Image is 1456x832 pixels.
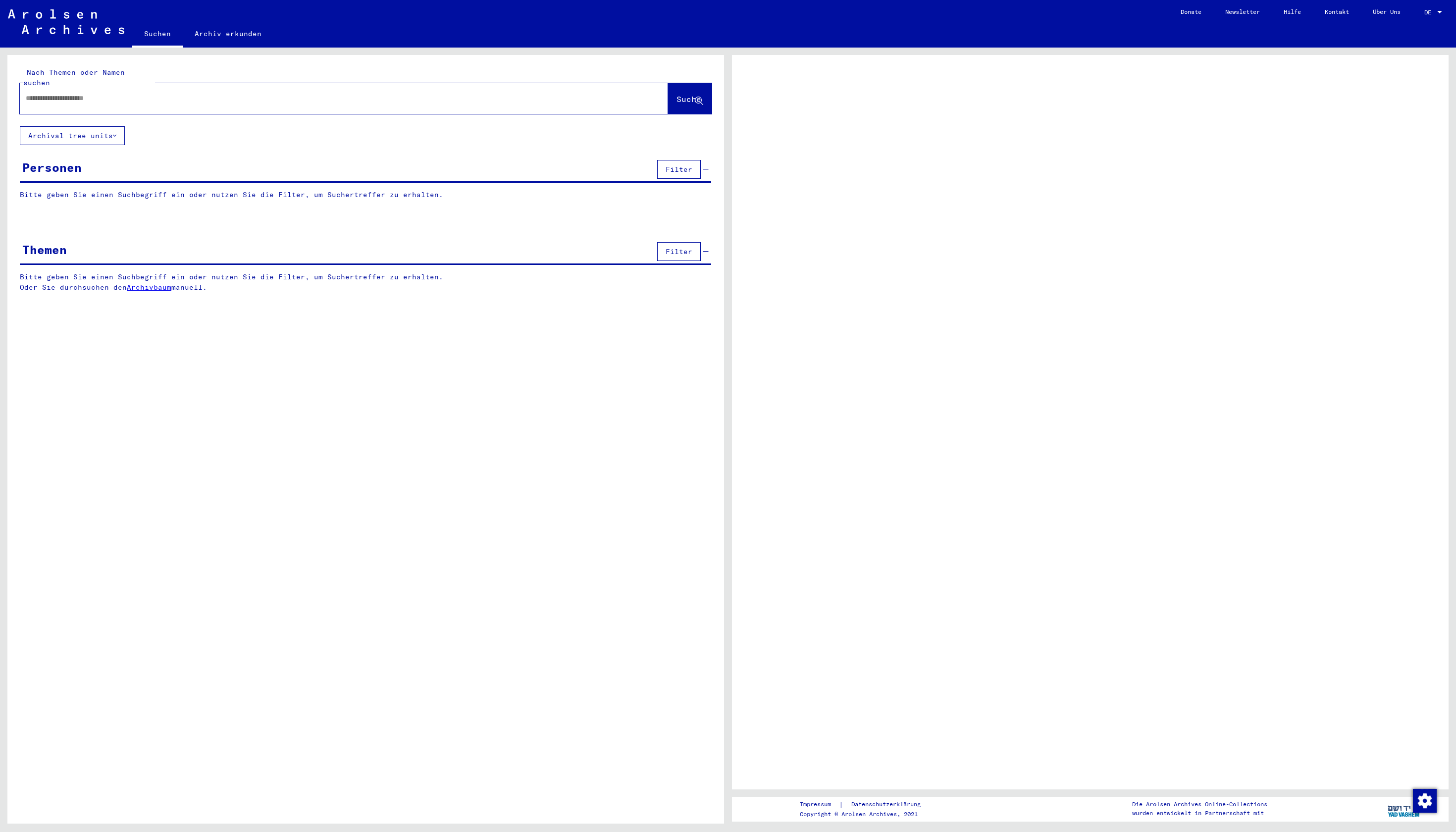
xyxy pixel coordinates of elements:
a: Datenschutzerklärung [843,799,933,810]
span: Filter [666,165,692,174]
a: Archiv erkunden [183,22,273,46]
span: Suche [676,94,701,104]
span: DE [1424,9,1435,16]
a: Impressum [800,799,839,810]
img: yv_logo.png [1386,796,1423,821]
button: Filter [657,242,701,261]
button: Archival tree units [20,126,125,145]
span: Filter [666,247,692,256]
p: Die Arolsen Archives Online-Collections [1132,800,1267,809]
img: Zustimmung ändern [1413,789,1437,813]
img: Arolsen_neg.svg [8,9,124,34]
button: Filter [657,160,701,179]
p: Bitte geben Sie einen Suchbegriff ein oder nutzen Sie die Filter, um Suchertreffer zu erhalten. O... [20,272,712,293]
div: Personen [22,158,82,176]
div: Zustimmung ändern [1412,788,1436,812]
p: Copyright © Arolsen Archives, 2021 [800,810,933,819]
a: Archivbaum [127,283,171,292]
button: Suche [668,83,712,114]
p: Bitte geben Sie einen Suchbegriff ein oder nutzen Sie die Filter, um Suchertreffer zu erhalten. [20,190,711,200]
div: Themen [22,241,67,259]
div: | [800,799,933,810]
p: wurden entwickelt in Partnerschaft mit [1132,809,1267,818]
mat-label: Nach Themen oder Namen suchen [23,68,125,87]
a: Suchen [132,22,183,48]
